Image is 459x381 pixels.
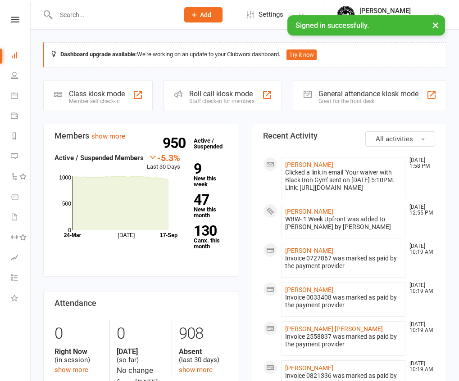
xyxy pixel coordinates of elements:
strong: Absent [179,347,227,356]
div: Last 30 Days [147,152,180,172]
div: Invoice 2558837 was marked as paid by the payment provider [285,333,402,348]
a: 47New this month [194,193,227,218]
a: show more [91,132,125,140]
h3: Recent Activity [263,131,436,140]
input: Search... [53,9,173,21]
time: [DATE] 1:58 PM [405,157,435,169]
strong: Dashboard upgrade available: [60,51,137,58]
a: [PERSON_NAME] [285,208,333,215]
a: [PERSON_NAME] [PERSON_NAME] [285,325,383,332]
a: People [11,66,31,86]
div: -5.3% [147,152,180,162]
a: [PERSON_NAME] [285,286,333,293]
span: Add [200,11,211,18]
time: [DATE] 12:55 PM [405,204,435,216]
time: [DATE] 10:19 AM [405,243,435,255]
div: General attendance kiosk mode [318,90,418,98]
div: Invoice 0727867 was marked as paid by the payment provider [285,255,402,270]
button: Try it now [286,49,317,60]
strong: 950 [163,136,189,150]
a: Dashboard [11,46,31,66]
span: All activities [376,135,413,143]
div: Member self check-in [69,98,125,104]
div: Great for the front desk [318,98,418,104]
div: Invoice 0033408 was marked as paid by the payment provider [285,294,402,309]
div: WBW- 1 Week Upfront was added to [PERSON_NAME] by [PERSON_NAME] [285,215,402,231]
div: 0 [55,320,103,347]
div: (last 30 days) [179,347,227,364]
span: Signed in successfully. [295,21,369,30]
a: [PERSON_NAME] [285,161,333,168]
div: Class kiosk mode [69,90,125,98]
a: 950Active / Suspended [189,131,229,156]
div: Clicked a link in email 'Your waiver with Black Iron Gym' sent on [DATE] 5:10PM. Link: [URL][DOMA... [285,169,402,192]
a: [PERSON_NAME] [285,364,333,372]
a: Payments [11,107,31,127]
div: 908 [179,320,227,347]
strong: [DATE] [117,347,164,356]
a: [PERSON_NAME] [285,247,333,254]
strong: Right Now [55,347,103,356]
h3: Members [55,131,227,140]
time: [DATE] 10:19 AM [405,282,435,294]
a: Assessments [11,248,31,269]
a: 130Canx. this month [194,224,227,249]
div: Staff check-in for members [189,98,254,104]
div: [PERSON_NAME] [359,7,411,15]
div: Roll call kiosk mode [189,90,254,98]
div: (so far) [117,347,164,364]
h3: Attendance [55,299,227,308]
a: show more [55,366,88,374]
a: 9New this week [194,162,227,187]
a: Reports [11,127,31,147]
button: All activities [365,131,435,147]
time: [DATE] 10:19 AM [405,322,435,333]
a: show more [179,366,213,374]
time: [DATE] 10:19 AM [405,361,435,372]
strong: 47 [194,193,223,206]
div: 0 [117,320,164,347]
a: Calendar [11,86,31,107]
strong: 9 [194,162,223,175]
div: Black Iron Gym [359,15,411,23]
span: Settings [259,4,283,25]
strong: Active / Suspended Members [55,154,144,162]
a: What's New [11,289,31,309]
button: × [427,15,444,35]
a: Product Sales [11,188,31,208]
img: thumb_image1623296242.png [337,6,355,24]
div: We're working on an update to your Clubworx dashboard. [43,42,446,67]
button: Add [184,7,223,22]
div: (in session) [55,347,103,364]
strong: 130 [194,224,223,238]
